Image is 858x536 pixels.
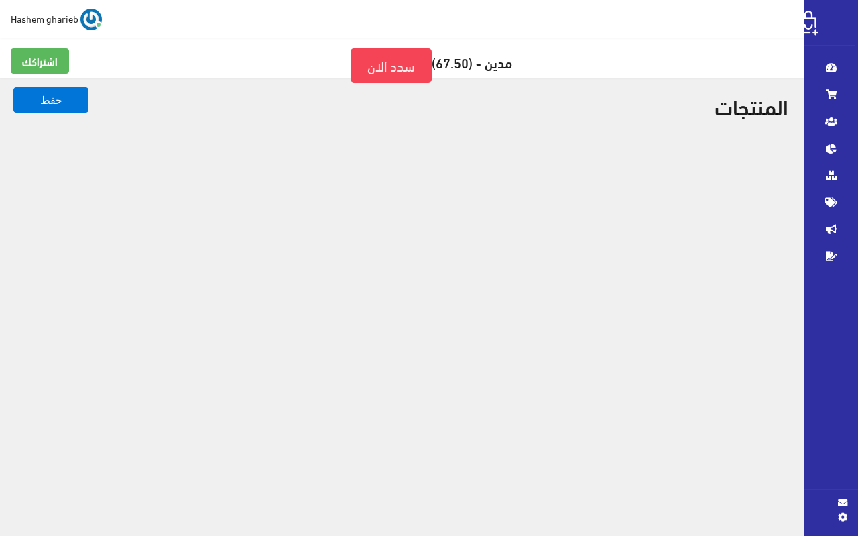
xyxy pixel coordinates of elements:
img: ... [80,9,102,30]
a: سدد الان [351,48,432,83]
a: اشتراكك [11,48,69,74]
h2: المنتجات [16,94,788,117]
button: حفظ [13,87,88,113]
h5: مدين - (67.50) [11,48,794,83]
span: Hashem gharieb [11,10,78,27]
a: ... Hashem gharieb [11,8,102,30]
